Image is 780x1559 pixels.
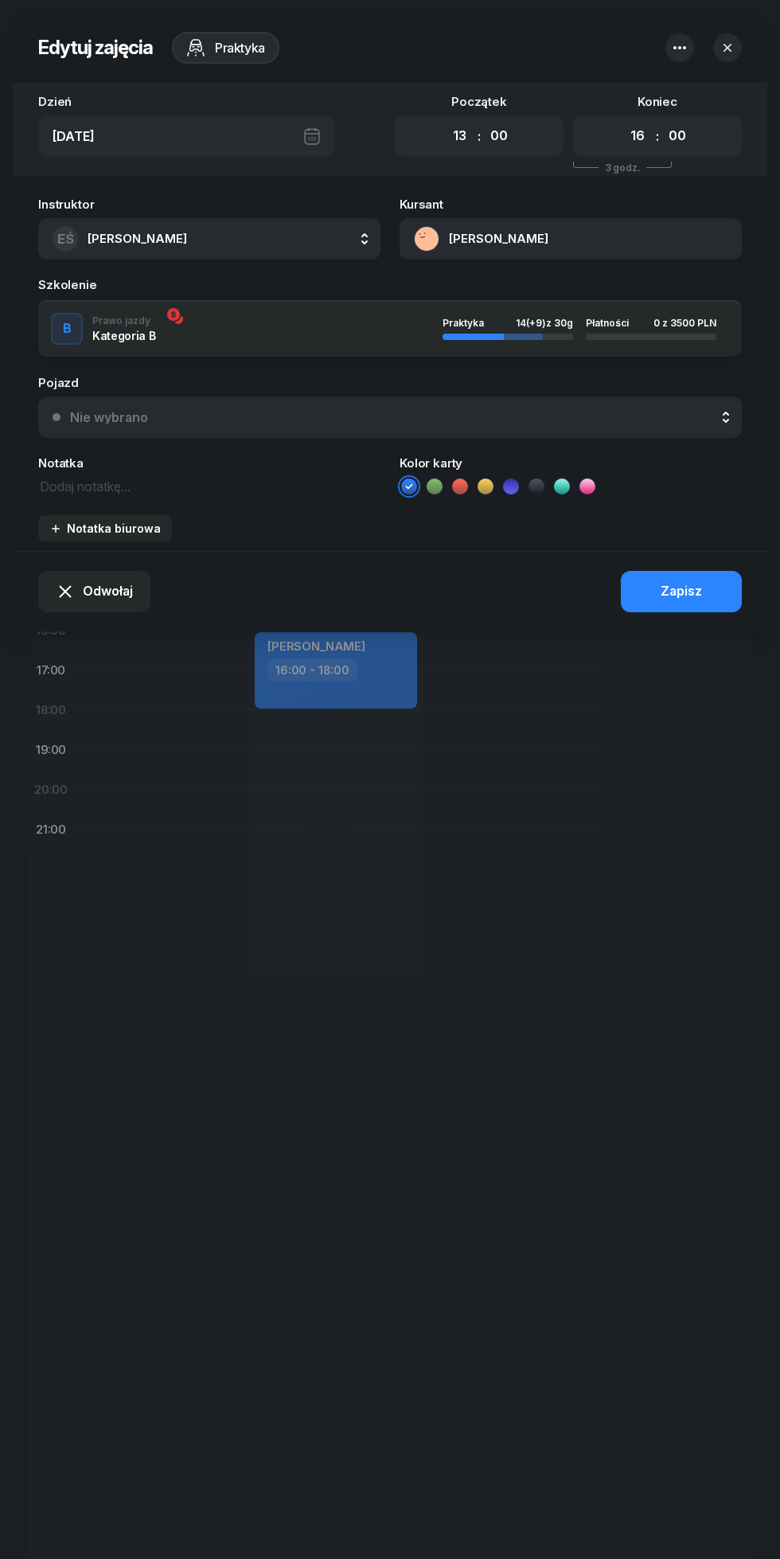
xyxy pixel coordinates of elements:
[38,571,150,612] button: Odwołaj
[38,218,380,260] button: EŚ[PERSON_NAME]
[88,231,187,246] span: [PERSON_NAME]
[49,522,161,535] div: Notatka biurowa
[38,515,172,541] button: Notatka biurowa
[621,571,742,612] button: Zapisz
[83,581,133,602] span: Odwołaj
[661,581,702,602] div: Zapisz
[38,35,153,61] h2: Edytuj zajęcia
[38,397,742,438] button: Nie wybrano
[400,218,742,260] button: [PERSON_NAME]
[70,411,148,424] div: Nie wybrano
[478,127,481,146] div: :
[57,232,74,246] span: EŚ
[656,127,659,146] div: :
